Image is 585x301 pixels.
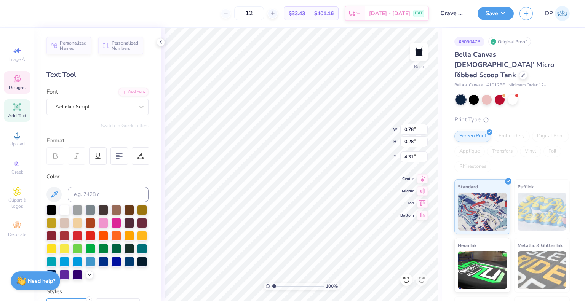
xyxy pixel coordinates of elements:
span: [DATE] - [DATE] [369,10,410,18]
input: – – [234,6,264,20]
img: Deepanshu Pandey [555,6,570,21]
span: # 1012BE [486,82,505,89]
a: DP [545,6,570,21]
span: Metallic & Glitter Ink [518,241,563,249]
span: Bottom [400,213,414,218]
img: Back [411,44,427,59]
img: Neon Ink [458,251,507,289]
div: Add Font [118,88,149,96]
div: Applique [454,146,485,157]
span: DP [545,9,553,18]
div: Styles [46,287,149,296]
span: Standard [458,183,478,191]
div: Format [46,136,149,145]
img: Standard [458,193,507,231]
span: Greek [11,169,23,175]
div: Embroidery [494,131,530,142]
span: Personalized Names [60,40,87,51]
span: Bella Canvas [DEMOGRAPHIC_DATA]' Micro Ribbed Scoop Tank [454,50,554,80]
img: Puff Ink [518,193,567,231]
label: Font [46,88,58,96]
span: Top [400,201,414,206]
strong: Need help? [28,277,55,285]
span: Decorate [8,231,26,237]
div: # 509047B [454,37,484,46]
div: Screen Print [454,131,491,142]
div: Digital Print [532,131,569,142]
span: $33.43 [289,10,305,18]
button: Save [478,7,514,20]
div: Vinyl [520,146,541,157]
span: Bella + Canvas [454,82,483,89]
span: Center [400,176,414,182]
span: FREE [415,11,423,16]
span: Middle [400,188,414,194]
div: Foil [543,146,561,157]
span: Add Text [8,113,26,119]
input: Untitled Design [435,6,472,21]
span: Designs [9,84,26,91]
span: Puff Ink [518,183,534,191]
span: Neon Ink [458,241,476,249]
span: Minimum Order: 12 + [508,82,547,89]
span: Clipart & logos [4,197,30,209]
button: Switch to Greek Letters [101,123,149,129]
span: $401.16 [314,10,334,18]
div: Original Proof [488,37,531,46]
img: Metallic & Glitter Ink [518,251,567,289]
span: 100 % [326,283,338,290]
div: Color [46,172,149,181]
span: Image AI [8,56,26,62]
span: Upload [10,141,25,147]
div: Back [414,63,424,70]
div: Text Tool [46,70,149,80]
div: Print Type [454,115,570,124]
span: Personalized Numbers [112,40,139,51]
div: Transfers [487,146,518,157]
div: Rhinestones [454,161,491,172]
input: e.g. 7428 c [68,187,149,202]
